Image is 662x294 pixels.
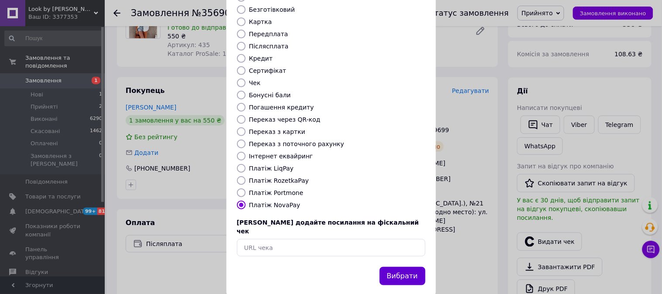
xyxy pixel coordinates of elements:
label: Переказ з картки [249,128,305,135]
label: Післясплата [249,43,289,50]
label: Переказ з поточного рахунку [249,140,344,147]
label: Платіж RozetkaPay [249,177,309,184]
label: Картка [249,18,272,25]
span: [PERSON_NAME] додайте посилання на фіскальний чек [237,219,419,235]
label: Інтернет еквайринг [249,153,313,160]
input: URL чека [237,239,425,256]
label: Чек [249,79,261,86]
label: Бонусні бали [249,92,291,99]
label: Переказ через QR-код [249,116,321,123]
label: Платіж NovaPay [249,202,301,209]
label: Сертифікат [249,67,287,74]
label: Кредит [249,55,273,62]
button: Вибрати [380,267,425,286]
label: Платіж Portmone [249,189,304,196]
label: Платіж LiqPay [249,165,294,172]
label: Безготівковий [249,6,295,13]
label: Передплата [249,31,288,38]
label: Погашення кредиту [249,104,314,111]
